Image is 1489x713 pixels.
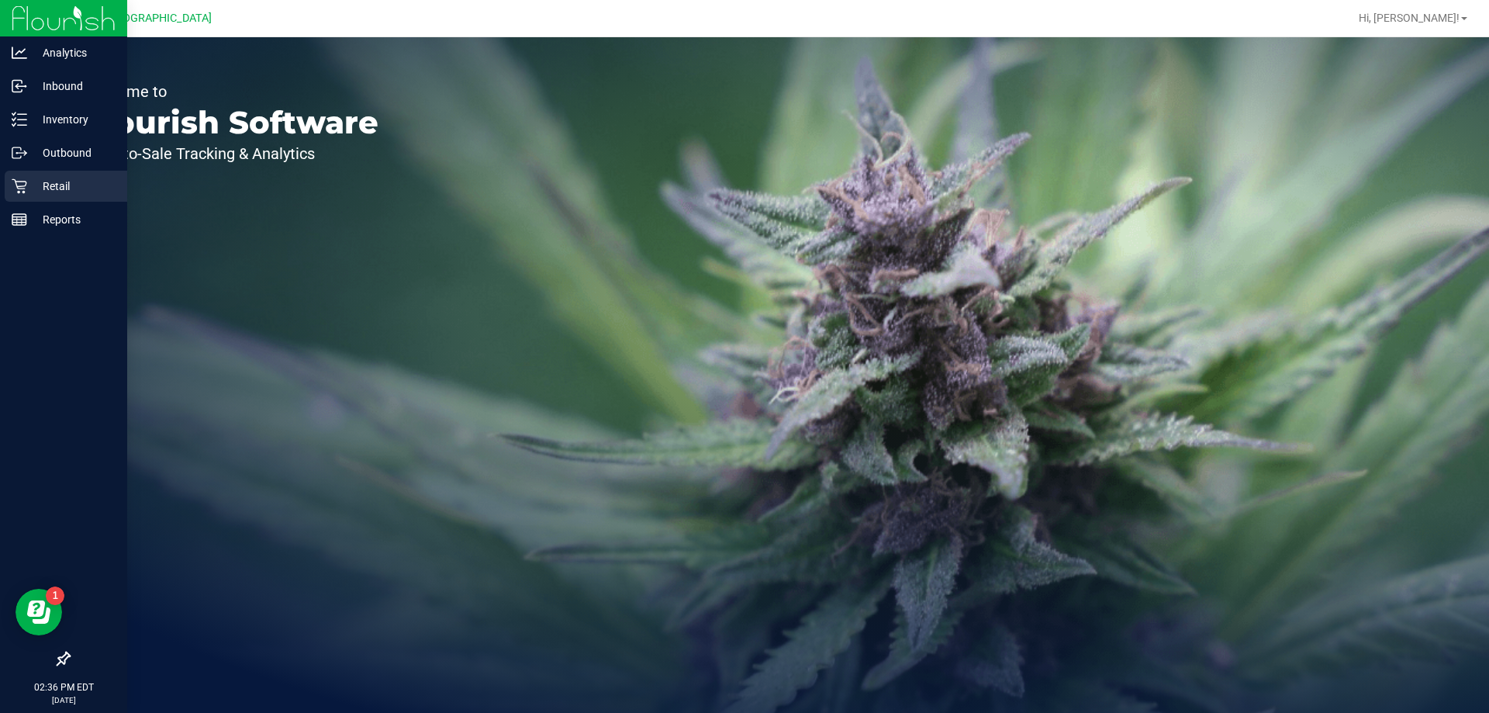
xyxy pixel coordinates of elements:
[12,112,27,127] inline-svg: Inventory
[12,212,27,227] inline-svg: Reports
[27,43,120,62] p: Analytics
[12,178,27,194] inline-svg: Retail
[16,589,62,635] iframe: Resource center
[84,84,378,99] p: Welcome to
[7,680,120,694] p: 02:36 PM EDT
[46,587,64,605] iframe: Resource center unread badge
[27,144,120,162] p: Outbound
[27,77,120,95] p: Inbound
[12,78,27,94] inline-svg: Inbound
[105,12,212,25] span: [GEOGRAPHIC_DATA]
[7,694,120,706] p: [DATE]
[12,45,27,61] inline-svg: Analytics
[12,145,27,161] inline-svg: Outbound
[1359,12,1460,24] span: Hi, [PERSON_NAME]!
[27,110,120,129] p: Inventory
[84,107,378,138] p: Flourish Software
[27,177,120,196] p: Retail
[84,146,378,161] p: Seed-to-Sale Tracking & Analytics
[27,210,120,229] p: Reports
